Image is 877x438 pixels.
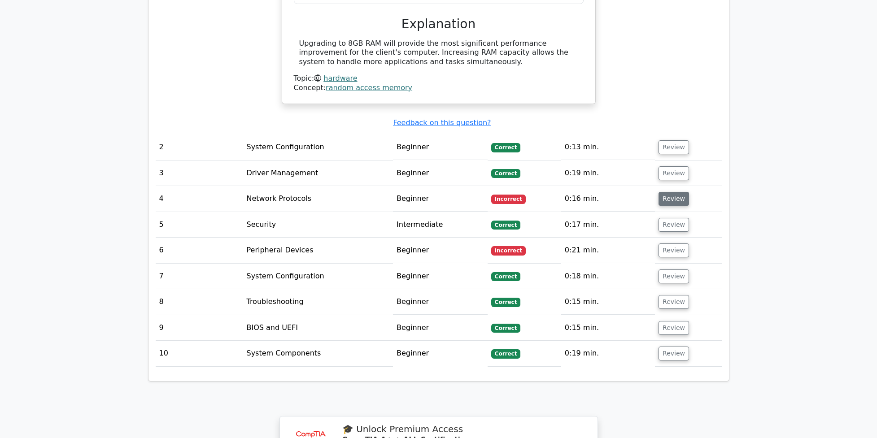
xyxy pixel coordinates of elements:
td: 0:15 min. [561,315,655,341]
button: Review [659,347,689,360]
button: Review [659,192,689,206]
td: Intermediate [393,212,488,238]
span: Correct [491,298,520,307]
td: Beginner [393,238,488,263]
span: Correct [491,349,520,358]
button: Review [659,166,689,180]
td: Beginner [393,186,488,212]
td: BIOS and UEFI [243,315,393,341]
span: Correct [491,272,520,281]
td: 0:13 min. [561,134,655,160]
td: Beginner [393,341,488,366]
div: Upgrading to 8GB RAM will provide the most significant performance improvement for the client's c... [299,39,578,67]
td: Network Protocols [243,186,393,212]
td: Driver Management [243,160,393,186]
td: 0:18 min. [561,264,655,289]
td: 0:15 min. [561,289,655,315]
td: Beginner [393,315,488,341]
span: Incorrect [491,195,526,204]
span: Correct [491,169,520,178]
td: 0:19 min. [561,341,655,366]
td: 3 [156,160,243,186]
div: Concept: [294,83,584,93]
a: hardware [323,74,357,82]
span: Correct [491,221,520,230]
td: 0:21 min. [561,238,655,263]
td: 4 [156,186,243,212]
td: System Configuration [243,134,393,160]
td: 10 [156,341,243,366]
td: 8 [156,289,243,315]
td: 2 [156,134,243,160]
td: Troubleshooting [243,289,393,315]
td: System Components [243,341,393,366]
td: Beginner [393,264,488,289]
button: Review [659,218,689,232]
td: 9 [156,315,243,341]
div: Topic: [294,74,584,83]
span: Incorrect [491,246,526,255]
button: Review [659,321,689,335]
td: 0:19 min. [561,160,655,186]
td: Beginner [393,160,488,186]
button: Review [659,140,689,154]
button: Review [659,269,689,283]
td: 7 [156,264,243,289]
td: Beginner [393,134,488,160]
a: Feedback on this question? [393,118,491,127]
button: Review [659,295,689,309]
h3: Explanation [299,17,578,32]
td: 0:16 min. [561,186,655,212]
td: Security [243,212,393,238]
td: System Configuration [243,264,393,289]
td: Beginner [393,289,488,315]
a: random access memory [326,83,412,92]
td: Peripheral Devices [243,238,393,263]
td: 0:17 min. [561,212,655,238]
td: 6 [156,238,243,263]
td: 5 [156,212,243,238]
span: Correct [491,143,520,152]
span: Correct [491,324,520,333]
button: Review [659,243,689,257]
